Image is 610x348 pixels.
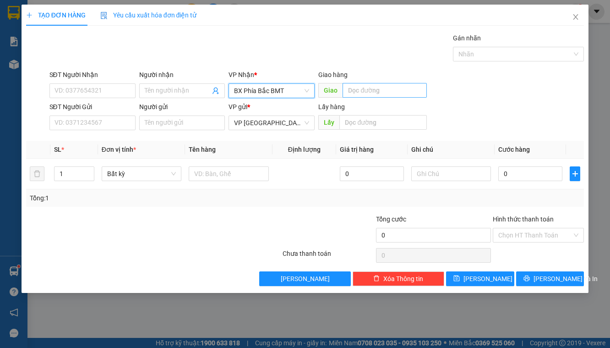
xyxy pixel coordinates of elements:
[120,43,164,59] span: CHUSE
[570,170,580,177] span: plus
[8,8,101,30] div: VP [GEOGRAPHIC_DATA]
[100,12,108,19] img: icon
[463,274,512,284] span: [PERSON_NAME]
[100,11,197,19] span: Yêu cầu xuất hóa đơn điện tử
[288,146,321,153] span: Định lượng
[107,167,176,181] span: Bất kỳ
[234,84,309,98] span: BX Phía Bắc BMT
[107,30,181,43] div: 0967601515
[21,65,38,81] span: BX
[453,275,460,282] span: save
[498,146,530,153] span: Cước hàng
[26,12,33,18] span: plus
[139,102,225,112] div: Người gửi
[523,275,530,282] span: printer
[30,166,44,181] button: delete
[318,115,339,130] span: Lấy
[493,215,554,223] label: Hình thức thanh toán
[563,5,588,30] button: Close
[107,8,181,30] div: Bến Xe Đức Long
[572,13,579,21] span: close
[411,166,491,181] input: Ghi Chú
[107,9,129,18] span: Nhận:
[234,116,309,130] span: VP Đà Lạt
[229,102,315,112] div: VP gửi
[281,274,330,284] span: [PERSON_NAME]
[570,166,580,181] button: plus
[318,83,343,98] span: Giao
[534,274,598,284] span: [PERSON_NAME] và In
[383,274,423,284] span: Xóa Thông tin
[49,70,136,80] div: SĐT Người Nhận
[8,9,22,18] span: Gửi:
[30,193,236,203] div: Tổng: 1
[189,146,216,153] span: Tên hàng
[340,166,404,181] input: 0
[373,275,380,282] span: delete
[318,103,345,110] span: Lấy hàng
[212,87,219,94] span: user-add
[340,146,374,153] span: Giá trị hàng
[282,249,375,265] div: Chưa thanh toán
[408,141,495,159] th: Ghi chú
[516,271,584,286] button: printer[PERSON_NAME] và In
[229,71,254,78] span: VP Nhận
[102,146,136,153] span: Đơn vị tính
[259,271,351,286] button: [PERSON_NAME]
[453,34,481,42] label: Gán nhãn
[353,271,444,286] button: deleteXóa Thông tin
[343,83,427,98] input: Dọc đường
[189,166,269,181] input: VD: Bàn, Ghế
[107,48,120,57] span: DĐ:
[339,115,427,130] input: Dọc đường
[49,102,136,112] div: SĐT Người Gửi
[8,52,101,65] div: 0987292947
[26,11,86,19] span: TẠO ĐƠN HÀNG
[54,146,61,153] span: SL
[446,271,514,286] button: save[PERSON_NAME]
[318,71,348,78] span: Giao hàng
[8,30,101,52] div: [PERSON_NAME] ( 250 3/4 )
[139,70,225,80] div: Người nhận
[376,215,406,223] span: Tổng cước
